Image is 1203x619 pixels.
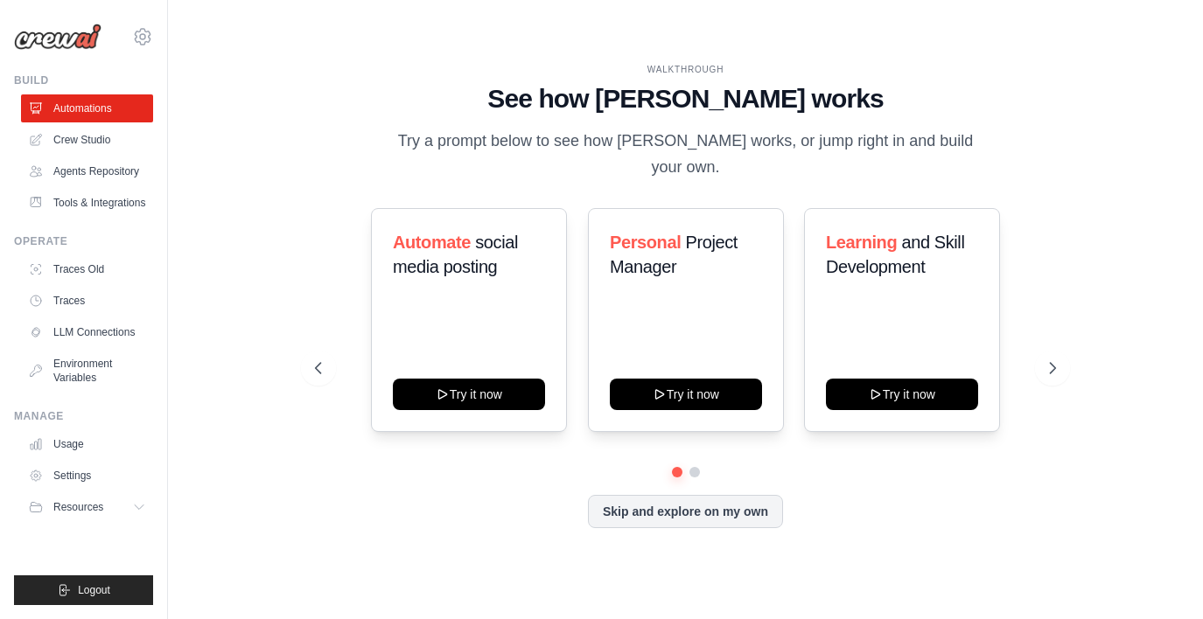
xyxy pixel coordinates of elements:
a: Tools & Integrations [21,189,153,217]
a: Crew Studio [21,126,153,154]
button: Try it now [610,379,762,410]
h1: See how [PERSON_NAME] works [315,83,1056,115]
a: Traces Old [21,255,153,283]
a: Settings [21,462,153,490]
a: Usage [21,430,153,458]
span: Automate [393,233,471,252]
a: Traces [21,287,153,315]
div: Build [14,73,153,87]
span: Resources [53,500,103,514]
span: and Skill Development [826,233,964,276]
button: Resources [21,493,153,521]
button: Try it now [393,379,545,410]
a: LLM Connections [21,318,153,346]
button: Skip and explore on my own [588,495,783,528]
p: Try a prompt below to see how [PERSON_NAME] works, or jump right in and build your own. [392,129,980,180]
span: Logout [78,583,110,597]
span: Personal [610,233,681,252]
a: Environment Variables [21,350,153,392]
div: Manage [14,409,153,423]
span: Project Manager [610,233,738,276]
a: Agents Repository [21,157,153,185]
img: Logo [14,24,101,50]
div: Operate [14,234,153,248]
a: Automations [21,94,153,122]
div: WALKTHROUGH [315,63,1056,76]
button: Try it now [826,379,978,410]
button: Logout [14,575,153,605]
span: social media posting [393,233,518,276]
span: Learning [826,233,897,252]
